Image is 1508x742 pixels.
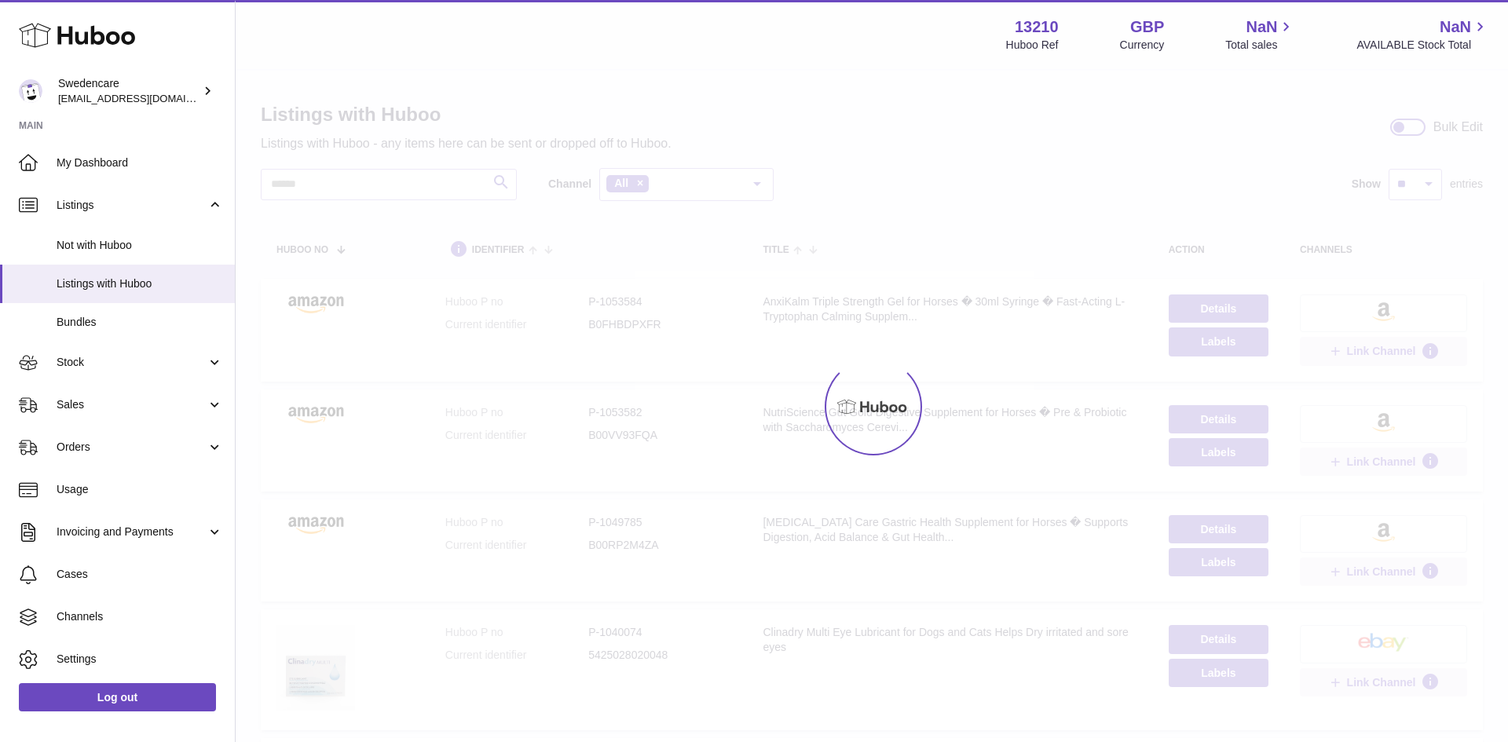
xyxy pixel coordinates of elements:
span: Settings [57,652,223,667]
span: Listings [57,198,207,213]
span: Listings with Huboo [57,276,223,291]
div: Swedencare [58,76,199,106]
span: Invoicing and Payments [57,525,207,539]
a: NaN AVAILABLE Stock Total [1356,16,1489,53]
span: Total sales [1225,38,1295,53]
span: [EMAIL_ADDRESS][DOMAIN_NAME] [58,92,231,104]
span: Channels [57,609,223,624]
div: Currency [1120,38,1165,53]
span: Stock [57,355,207,370]
span: Bundles [57,315,223,330]
span: Sales [57,397,207,412]
span: My Dashboard [57,155,223,170]
span: NaN [1440,16,1471,38]
span: Usage [57,482,223,497]
span: Not with Huboo [57,238,223,253]
span: Orders [57,440,207,455]
span: AVAILABLE Stock Total [1356,38,1489,53]
strong: 13210 [1015,16,1059,38]
img: internalAdmin-13210@internal.huboo.com [19,79,42,103]
strong: GBP [1130,16,1164,38]
a: NaN Total sales [1225,16,1295,53]
span: Cases [57,567,223,582]
div: Huboo Ref [1006,38,1059,53]
a: Log out [19,683,216,711]
span: NaN [1246,16,1277,38]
